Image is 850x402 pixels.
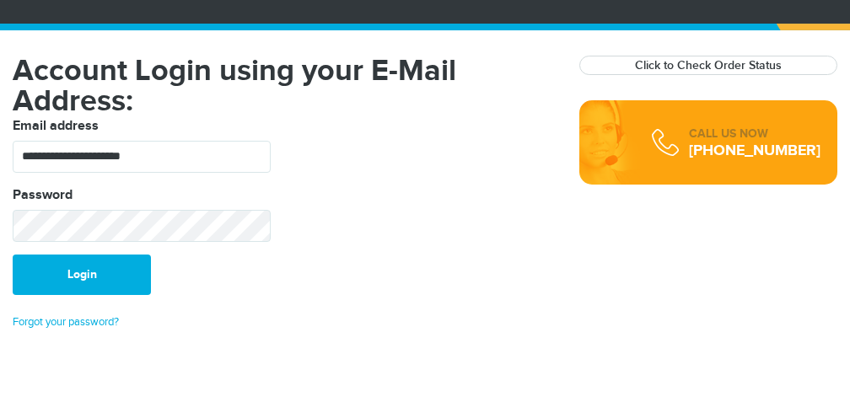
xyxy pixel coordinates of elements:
[13,255,151,295] button: Login
[689,142,820,159] div: [PHONE_NUMBER]
[635,58,782,72] a: Click to Check Order Status
[689,126,820,142] div: CALL US NOW
[13,315,119,329] a: Forgot your password?
[13,56,554,116] h1: Account Login using your E-Mail Address:
[13,116,99,137] label: Email address
[13,185,73,206] label: Password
